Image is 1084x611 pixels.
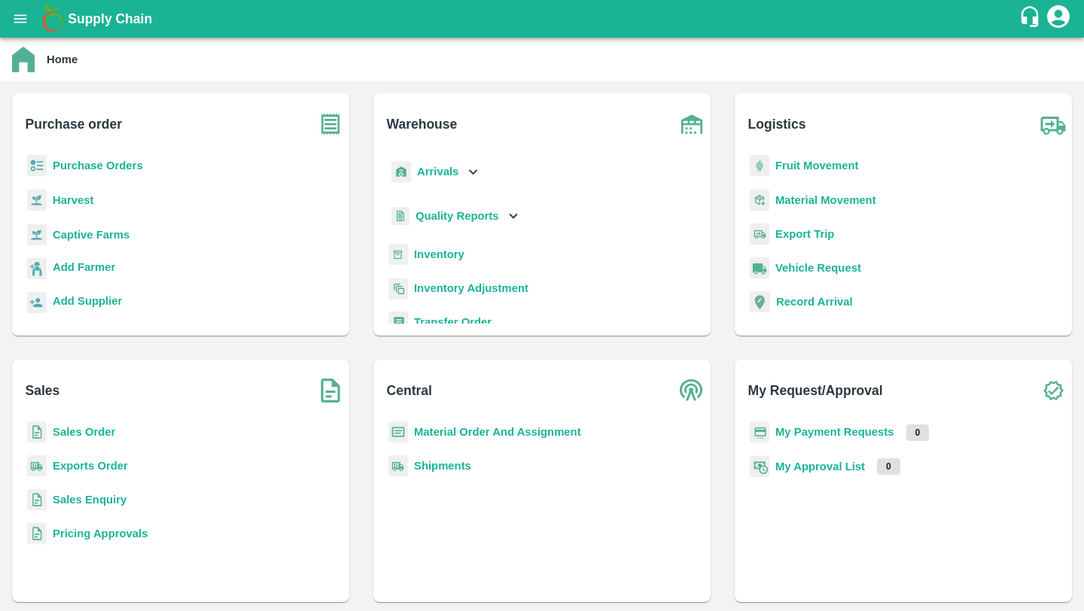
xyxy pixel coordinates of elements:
a: Shipments [414,460,471,472]
a: Pricing Approvals [53,527,148,540]
img: whInventory [388,244,408,266]
div: account of current user [1045,3,1072,35]
img: whArrival [391,161,411,183]
img: truck [1034,105,1072,143]
a: Supply Chain [68,8,1019,29]
b: Sales [26,380,60,401]
img: inventory [388,278,408,299]
img: warehouse [673,105,711,143]
p: 0 [906,424,930,441]
b: Arrivals [417,166,458,178]
a: Harvest [53,194,93,206]
img: recordArrival [750,291,770,312]
img: home [12,47,35,72]
a: Fruit Movement [775,160,859,172]
b: Home [47,53,78,65]
img: fruit [750,155,769,177]
img: approval [750,455,769,478]
img: payment [750,421,769,443]
img: harvest [27,189,47,211]
b: Purchase order [26,114,122,135]
img: supplier [27,292,47,314]
img: soSales [312,372,349,409]
img: sales [27,421,47,443]
img: material [750,189,769,211]
button: open drawer [3,2,38,36]
a: Add Farmer [53,259,115,279]
img: sales [27,489,47,511]
img: shipments [27,455,47,477]
img: check [1034,372,1072,409]
a: Exports Order [53,460,128,472]
img: shipments [388,455,408,477]
a: Material Order And Assignment [414,426,581,438]
b: Central [387,380,432,401]
img: central [673,372,711,409]
a: Sales Order [53,426,115,438]
a: Record Arrival [776,296,853,308]
div: Quality Reports [388,201,522,232]
b: Warehouse [387,114,458,135]
b: Add Supplier [53,295,122,307]
b: Supply Chain [68,11,152,26]
a: Add Supplier [53,293,122,313]
img: harvest [27,223,47,246]
img: logo [38,4,68,34]
p: 0 [877,458,900,475]
img: farmer [27,258,47,280]
img: whTransfer [388,312,408,333]
a: Material Movement [775,194,876,206]
a: My Payment Requests [775,426,894,438]
b: My Request/Approval [748,380,883,401]
div: customer-support [1019,5,1045,32]
div: Arrivals [388,155,482,189]
b: Add Farmer [53,261,115,273]
img: centralMaterial [388,421,408,443]
img: qualityReport [391,207,410,226]
a: Export Trip [775,228,834,240]
b: Logistics [748,114,806,135]
a: My Approval List [775,461,865,473]
a: Captive Farms [53,229,129,241]
img: vehicle [750,257,769,279]
img: sales [27,523,47,545]
a: Purchase Orders [53,160,143,172]
a: Inventory [414,248,464,260]
a: Vehicle Request [775,262,861,274]
a: Inventory Adjustment [414,282,528,294]
a: Transfer Order [414,316,492,328]
b: Quality Reports [416,210,499,222]
img: reciept [27,155,47,177]
img: purchase [312,105,349,143]
img: delivery [750,223,769,245]
a: Sales Enquiry [53,494,126,506]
